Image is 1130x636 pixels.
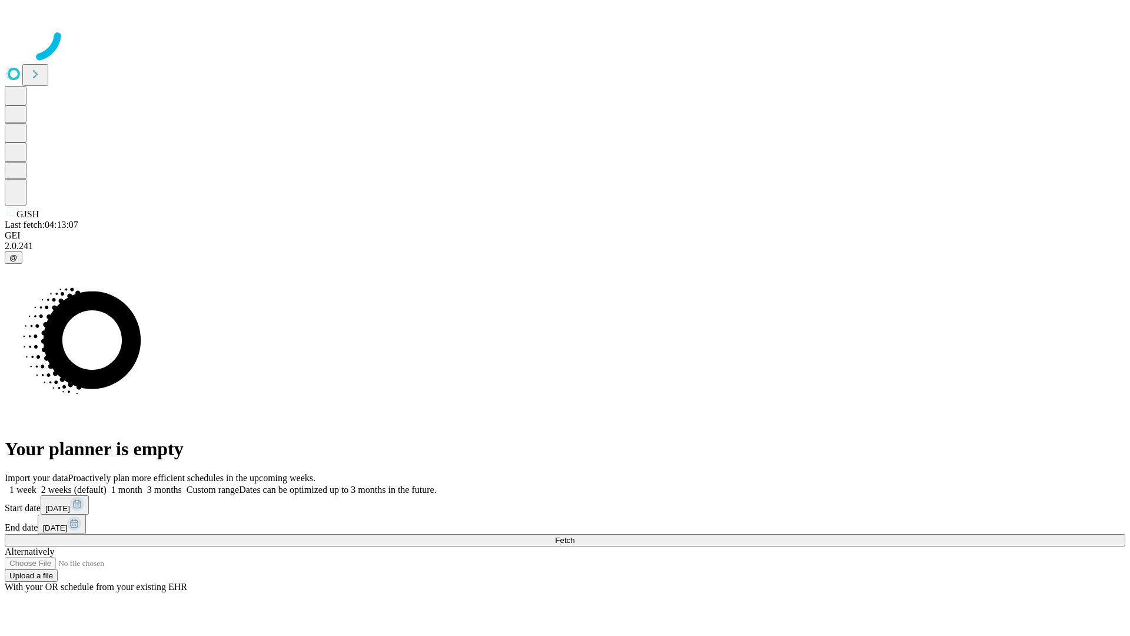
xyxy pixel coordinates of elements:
[5,582,187,592] span: With your OR schedule from your existing EHR
[5,515,1125,534] div: End date
[5,438,1125,460] h1: Your planner is empty
[41,495,89,515] button: [DATE]
[5,534,1125,546] button: Fetch
[555,536,574,545] span: Fetch
[5,473,68,483] span: Import your data
[187,485,239,495] span: Custom range
[9,485,36,495] span: 1 week
[5,546,54,556] span: Alternatively
[111,485,142,495] span: 1 month
[5,241,1125,251] div: 2.0.241
[38,515,86,534] button: [DATE]
[16,209,39,219] span: GJSH
[5,569,58,582] button: Upload a file
[5,251,22,264] button: @
[45,504,70,513] span: [DATE]
[41,485,107,495] span: 2 weeks (default)
[42,524,67,532] span: [DATE]
[68,473,315,483] span: Proactively plan more efficient schedules in the upcoming weeks.
[147,485,182,495] span: 3 months
[9,253,18,262] span: @
[5,230,1125,241] div: GEI
[239,485,436,495] span: Dates can be optimized up to 3 months in the future.
[5,220,78,230] span: Last fetch: 04:13:07
[5,495,1125,515] div: Start date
